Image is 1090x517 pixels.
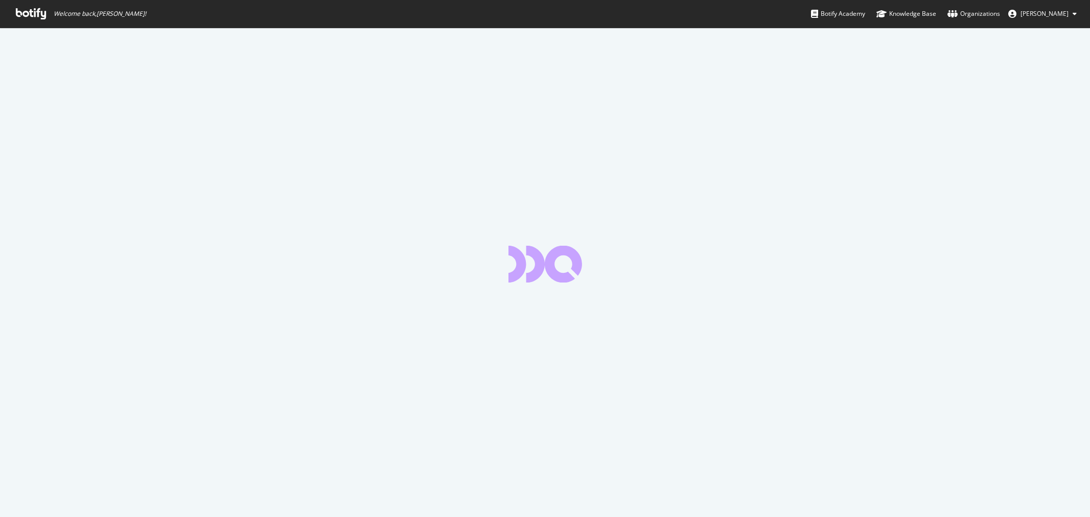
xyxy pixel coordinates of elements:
span: Welcome back, [PERSON_NAME] ! [54,10,146,18]
div: Botify Academy [811,9,865,19]
span: Jose Fausto Martinez [1021,9,1069,18]
div: animation [508,246,582,283]
div: Knowledge Base [876,9,936,19]
button: [PERSON_NAME] [1000,6,1085,22]
div: Organizations [947,9,1000,19]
